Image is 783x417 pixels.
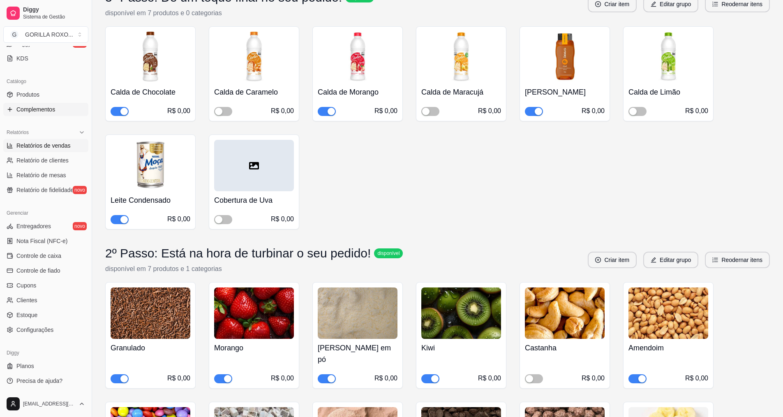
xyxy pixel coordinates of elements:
h4: Calda de Caramelo [214,86,294,98]
div: GORILLA ROXO ... [25,30,73,39]
span: edit [651,1,656,7]
span: [EMAIL_ADDRESS][DOMAIN_NAME] [23,401,75,407]
h3: 2º Passo: Está na hora de turbinar o seu pedido! [105,246,371,261]
img: product-image [628,32,708,83]
a: Relatório de mesas [3,169,88,182]
span: Relatório de mesas [16,171,66,179]
div: R$ 0,00 [685,106,708,116]
div: Catálogo [3,75,88,88]
img: product-image [111,32,190,83]
span: Relatórios [7,129,29,136]
a: Entregadoresnovo [3,220,88,233]
a: Relatório de clientes [3,154,88,167]
img: product-image [214,32,294,83]
h4: Calda de Maracujá [421,86,501,98]
a: Relatórios de vendas [3,139,88,152]
span: Configurações [16,326,53,334]
h4: Cobertura de Uva [214,195,294,206]
h4: Calda de Morango [318,86,397,98]
span: Relatório de fidelidade [16,186,74,194]
a: DiggySistema de Gestão [3,3,88,23]
a: Relatório de fidelidadenovo [3,183,88,197]
span: plus-circle [595,1,601,7]
a: Configurações [3,323,88,336]
div: R$ 0,00 [271,373,294,383]
span: Controle de caixa [16,252,61,260]
img: product-image [111,287,190,339]
a: Nota Fiscal (NFC-e) [3,234,88,248]
a: Controle de caixa [3,249,88,262]
h4: Granulado [111,342,190,354]
div: R$ 0,00 [478,106,501,116]
button: editEditar grupo [643,252,698,268]
h4: Calda de Limão [628,86,708,98]
span: Estoque [16,311,37,319]
img: product-image [525,287,605,339]
img: product-image [421,32,501,83]
div: R$ 0,00 [167,214,190,224]
a: Cupons [3,279,88,292]
p: disponível em 7 produtos e 0 categorias [105,8,374,18]
h4: Morango [214,342,294,354]
a: Clientes [3,294,88,307]
span: Nota Fiscal (NFC-e) [16,237,67,245]
div: R$ 0,00 [374,106,397,116]
span: Produtos [16,90,39,99]
span: Cupons [16,281,36,290]
a: Precisa de ajuda? [3,374,88,387]
span: Relatórios de vendas [16,141,71,150]
h4: Kiwi [421,342,501,354]
div: R$ 0,00 [167,373,190,383]
span: G [10,30,18,39]
img: product-image [111,140,190,191]
div: R$ 0,00 [478,373,501,383]
div: Gerenciar [3,206,88,220]
span: Precisa de ajuda? [16,377,62,385]
button: [EMAIL_ADDRESS][DOMAIN_NAME] [3,394,88,414]
div: R$ 0,00 [271,106,294,116]
span: Sistema de Gestão [23,14,85,20]
span: disponível [376,250,401,257]
span: plus-circle [595,257,601,263]
div: R$ 0,00 [271,214,294,224]
span: edit [651,257,656,263]
span: Relatório de clientes [16,156,69,164]
img: product-image [318,287,397,339]
button: Select a team [3,26,88,43]
div: R$ 0,00 [374,373,397,383]
button: ordered-listReodernar itens [705,252,770,268]
div: R$ 0,00 [167,106,190,116]
div: R$ 0,00 [582,106,605,116]
img: product-image [421,287,501,339]
span: Entregadores [16,222,51,230]
span: Complementos [16,105,55,114]
img: product-image [525,32,605,83]
h4: Castanha [525,342,605,354]
img: product-image [628,287,708,339]
a: Estoque [3,308,88,322]
a: Complementos [3,103,88,116]
img: product-image [318,32,397,83]
h4: [PERSON_NAME] [525,86,605,98]
div: R$ 0,00 [685,373,708,383]
div: Diggy [3,346,88,359]
a: Produtos [3,88,88,101]
h4: [PERSON_NAME] em pó [318,342,397,365]
span: KDS [16,54,28,63]
a: Controle de fiado [3,264,88,277]
p: disponível em 7 produtos e 1 categorias [105,264,403,274]
a: KDS [3,52,88,65]
span: Clientes [16,296,37,304]
span: Diggy [23,6,85,14]
span: Controle de fiado [16,266,60,275]
span: ordered-list [712,1,718,7]
button: plus-circleCriar item [588,252,637,268]
h4: Leite Condensado [111,195,190,206]
img: product-image [214,287,294,339]
span: Planos [16,362,34,370]
span: ordered-list [712,257,718,263]
div: R$ 0,00 [582,373,605,383]
h4: Amendoim [628,342,708,354]
h4: Calda de Chocolate [111,86,190,98]
a: Planos [3,359,88,373]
